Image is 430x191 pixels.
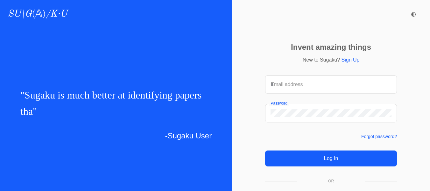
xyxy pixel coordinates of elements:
[20,87,212,120] p: " "
[303,57,340,62] span: New to Sugaku?
[291,43,371,51] p: Invent amazing things
[411,11,416,17] span: ◐
[328,179,334,183] p: OR
[8,8,67,20] a: SU\G(𝔸)/K·U
[20,130,212,142] p: -Sugaku User
[46,9,67,19] i: /K·U
[342,57,360,62] a: Sign Up
[361,134,397,139] a: Forgot password?
[8,9,32,19] i: SU\G
[20,89,201,117] span: Sugaku is much better at identifying papers tha
[407,8,420,20] button: ◐
[265,151,397,166] button: Log In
